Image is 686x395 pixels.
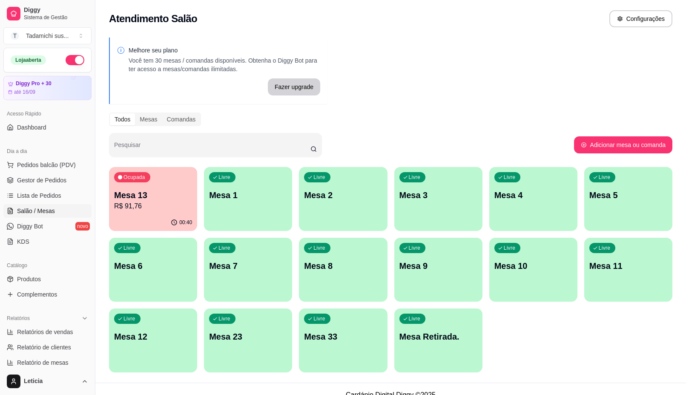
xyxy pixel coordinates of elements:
[123,174,145,181] p: Ocupada
[17,290,57,299] span: Complementos
[3,158,92,172] button: Pedidos balcão (PDV)
[135,113,162,125] div: Mesas
[109,167,197,231] button: OcupadaMesa 13R$ 91,7600:40
[399,189,477,201] p: Mesa 3
[17,358,69,367] span: Relatório de mesas
[109,309,197,372] button: LivreMesa 12
[589,189,667,201] p: Mesa 5
[489,238,577,302] button: LivreMesa 10
[599,174,611,181] p: Livre
[218,174,230,181] p: Livre
[24,6,88,14] span: Diggy
[3,189,92,202] a: Lista de Pedidos
[209,189,287,201] p: Mesa 1
[17,207,55,215] span: Salão / Mesas
[209,260,287,272] p: Mesa 7
[17,176,66,185] span: Gestor de Pedidos
[3,272,92,286] a: Produtos
[109,238,197,302] button: LivreMesa 6
[394,167,482,231] button: LivreMesa 3
[218,245,230,251] p: Livre
[494,260,572,272] p: Mesa 10
[17,191,61,200] span: Lista de Pedidos
[3,219,92,233] a: Diggy Botnovo
[3,325,92,339] a: Relatórios de vendas
[17,222,43,231] span: Diggy Bot
[162,113,201,125] div: Comandas
[109,12,197,26] h2: Atendimento Salão
[304,331,382,343] p: Mesa 33
[179,219,192,226] p: 00:40
[268,78,320,95] button: Fazer upgrade
[209,331,287,343] p: Mesa 23
[129,56,320,73] p: Você tem 30 mesas / comandas disponíveis. Obtenha o Diggy Bot para ter acesso a mesas/comandas il...
[17,328,73,336] span: Relatórios de vendas
[584,238,672,302] button: LivreMesa 11
[16,81,52,87] article: Diggy Pro + 30
[204,238,292,302] button: LivreMesa 7
[114,144,310,153] input: Pesquisar
[3,340,92,354] a: Relatório de clientes
[3,235,92,248] a: KDS
[3,288,92,301] a: Complementos
[204,309,292,372] button: LivreMesa 23
[299,309,387,372] button: LivreMesa 33
[114,201,192,211] p: R$ 91,76
[17,123,46,132] span: Dashboard
[394,238,482,302] button: LivreMesa 9
[299,167,387,231] button: LivreMesa 2
[114,260,192,272] p: Mesa 6
[313,245,325,251] p: Livre
[3,27,92,44] button: Select a team
[11,55,46,65] div: Loja aberta
[3,356,92,369] a: Relatório de mesas
[299,238,387,302] button: LivreMesa 8
[3,173,92,187] a: Gestor de Pedidos
[114,189,192,201] p: Mesa 13
[110,113,135,125] div: Todos
[17,237,29,246] span: KDS
[218,315,230,322] p: Livre
[399,331,477,343] p: Mesa Retirada.
[409,245,421,251] p: Livre
[574,136,672,153] button: Adicionar mesa ou comanda
[584,167,672,231] button: LivreMesa 5
[3,121,92,134] a: Dashboard
[504,245,516,251] p: Livre
[11,32,19,40] span: T
[204,167,292,231] button: LivreMesa 1
[123,315,135,322] p: Livre
[129,46,320,55] p: Melhore seu plano
[599,245,611,251] p: Livre
[14,89,35,95] article: até 16/09
[504,174,516,181] p: Livre
[7,315,30,322] span: Relatórios
[17,343,71,352] span: Relatório de clientes
[3,371,92,392] button: Leticia
[409,315,421,322] p: Livre
[394,309,482,372] button: LivreMesa Retirada.
[609,10,672,27] button: Configurações
[489,167,577,231] button: LivreMesa 4
[589,260,667,272] p: Mesa 11
[304,189,382,201] p: Mesa 2
[17,275,41,283] span: Produtos
[409,174,421,181] p: Livre
[66,55,84,65] button: Alterar Status
[24,378,78,385] span: Leticia
[399,260,477,272] p: Mesa 9
[114,331,192,343] p: Mesa 12
[304,260,382,272] p: Mesa 8
[123,245,135,251] p: Livre
[3,3,92,24] a: DiggySistema de Gestão
[494,189,572,201] p: Mesa 4
[26,32,69,40] div: Tadamichi sus ...
[3,259,92,272] div: Catálogo
[3,144,92,158] div: Dia a dia
[17,161,76,169] span: Pedidos balcão (PDV)
[313,174,325,181] p: Livre
[24,14,88,21] span: Sistema de Gestão
[3,107,92,121] div: Acesso Rápido
[313,315,325,322] p: Livre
